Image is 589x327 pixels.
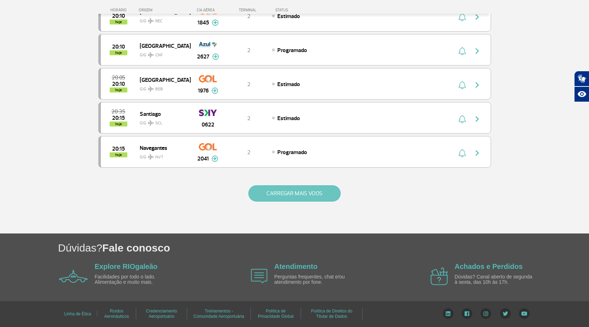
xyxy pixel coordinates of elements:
span: GIG [140,48,185,58]
img: airplane icon [59,270,88,283]
img: LinkedIn [443,308,454,319]
span: GIG [140,82,185,92]
span: 2 [247,81,250,88]
p: Facilidades por todo o lado. Alimentação e muito mais. [95,274,176,285]
span: 2 [247,149,250,156]
a: Política de Direitos do Titular de Dados [311,306,352,321]
a: Ruídos Aeronáuticos [104,306,129,321]
span: hoje [110,122,127,126]
img: sino-painel-voo.svg [458,115,466,123]
img: destiny_airplane.svg [148,86,154,92]
span: Santiago [140,109,185,118]
span: REC [155,18,162,24]
span: 2025-09-30 20:15:00 [112,115,125,120]
a: Política de Privacidade Global [258,306,294,321]
span: hoje [110,152,127,157]
span: 2627 [197,52,209,61]
span: Navegantes [140,143,185,152]
button: Abrir recursos assistivos. [574,86,589,102]
div: HORÁRIO [100,8,139,12]
span: 2 [247,115,250,122]
img: seta-direita-painel-voo.svg [473,47,481,55]
span: 2025-09-30 20:10:00 [112,44,125,49]
span: Estimado [277,13,300,20]
img: sino-painel-voo.svg [458,47,466,55]
img: YouTube [519,308,530,319]
img: mais-info-painel-voo.svg [212,19,219,26]
img: mais-info-painel-voo.svg [212,156,218,162]
span: 2 [247,47,250,54]
img: Instagram [480,308,491,319]
span: CNF [155,52,163,58]
span: NVT [155,154,163,160]
a: Credenciamento Aeroportuário [146,306,177,321]
div: ORIGEM [139,8,190,12]
span: 0622 [202,120,214,129]
div: STATUS [272,8,329,12]
span: [GEOGRAPHIC_DATA] [140,75,185,84]
img: sino-painel-voo.svg [458,149,466,157]
span: 2025-09-30 20:05:00 [112,75,125,80]
span: [GEOGRAPHIC_DATA] [140,41,185,50]
span: Programado [277,149,307,156]
span: hoje [110,50,127,55]
span: BSB [155,86,163,92]
img: destiny_airplane.svg [148,154,154,160]
p: Perguntas frequentes, chat e/ou atendimento por fone. [274,274,356,285]
span: Fale conosco [102,242,170,254]
img: destiny_airplane.svg [148,52,154,58]
h1: Dúvidas? [58,241,589,255]
img: seta-direita-painel-voo.svg [473,149,481,157]
div: CIA AÉREA [190,8,226,12]
a: Explore RIOgaleão [95,263,158,270]
div: Plugin de acessibilidade da Hand Talk. [574,71,589,102]
span: 2 [247,13,250,20]
span: hoje [110,19,127,24]
span: 2041 [197,154,209,163]
p: Dúvidas? Canal aberto de segunda à sexta, das 10h às 17h. [455,274,536,285]
span: Programado [277,47,307,54]
a: Linha de Ética [64,309,91,319]
img: seta-direita-painel-voo.svg [473,81,481,89]
span: 2025-09-30 20:10:00 [112,13,125,18]
button: CARREGAR MAIS VOOS [248,185,341,202]
img: mais-info-painel-voo.svg [212,88,218,94]
a: Atendimento [274,263,317,270]
span: GIG [140,116,185,126]
span: Estimado [277,81,300,88]
img: mais-info-painel-voo.svg [212,53,219,60]
span: GIG [140,150,185,160]
a: Treinamentos - Comunidade Aeroportuária [194,306,244,321]
img: airplane icon [251,269,267,283]
span: 1976 [198,86,209,95]
span: 1845 [197,18,209,27]
span: GIG [140,14,185,24]
button: Abrir tradutor de língua de sinais. [574,71,589,86]
span: Estimado [277,115,300,122]
img: airplane icon [431,267,448,285]
span: 2025-09-30 20:15:00 [112,146,125,151]
img: Facebook [462,308,472,319]
a: Achados e Perdidos [455,263,522,270]
span: 2025-09-30 20:10:00 [112,81,125,86]
img: destiny_airplane.svg [148,18,154,24]
span: hoje [110,88,127,92]
img: sino-painel-voo.svg [458,81,466,89]
img: seta-direita-painel-voo.svg [473,115,481,123]
span: 2025-09-30 20:35:00 [111,109,125,114]
span: SCL [155,120,162,126]
img: destiny_airplane.svg [148,120,154,126]
img: Twitter [500,308,511,319]
div: TERMINAL [226,8,272,12]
